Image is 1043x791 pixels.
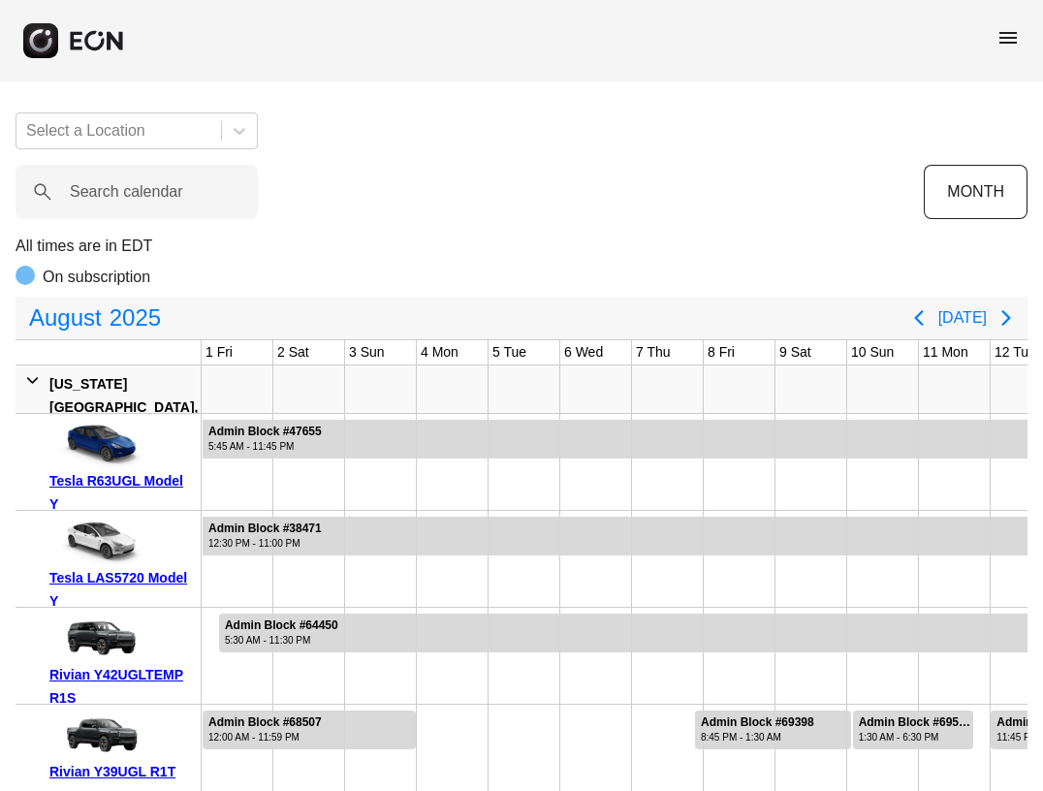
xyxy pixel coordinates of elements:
[987,299,1026,337] button: Next page
[701,730,814,744] div: 8:45 PM - 1:30 AM
[919,340,972,364] div: 11 Mon
[202,340,237,364] div: 1 Fri
[208,715,322,730] div: Admin Block #68507
[847,340,898,364] div: 10 Sun
[25,299,106,337] span: August
[701,715,814,730] div: Admin Block #69398
[16,235,1027,258] p: All times are in EDT
[859,730,971,744] div: 1:30 AM - 6:30 PM
[202,705,417,749] div: Rented for 3 days by Admin Block Current status is rental
[106,299,165,337] span: 2025
[49,615,146,663] img: car
[208,425,322,439] div: Admin Block #47655
[991,340,1040,364] div: 12 Tue
[924,165,1027,219] button: MONTH
[49,518,146,566] img: car
[225,633,338,648] div: 5:30 AM - 11:30 PM
[17,299,173,337] button: August2025
[694,705,852,749] div: Rented for 3 days by Admin Block Current status is rental
[225,618,338,633] div: Admin Block #64450
[775,340,815,364] div: 9 Sat
[49,760,194,783] div: Rivian Y39UGL R1T
[560,340,607,364] div: 6 Wed
[345,340,389,364] div: 3 Sun
[859,715,971,730] div: Admin Block #69518
[49,566,194,613] div: Tesla LAS5720 Model Y
[49,421,146,469] img: car
[208,536,322,551] div: 12:30 PM - 11:00 PM
[996,26,1020,49] span: menu
[49,663,194,710] div: Rivian Y42UGLTEMP R1S
[632,340,675,364] div: 7 Thu
[208,730,322,744] div: 12:00 AM - 11:59 PM
[43,266,150,289] p: On subscription
[49,469,194,516] div: Tesla R63UGL Model Y
[704,340,739,364] div: 8 Fri
[49,712,146,760] img: car
[489,340,530,364] div: 5 Tue
[208,439,322,454] div: 5:45 AM - 11:45 PM
[852,705,974,749] div: Rented for 2 days by Admin Block Current status is rental
[900,299,938,337] button: Previous page
[70,180,183,204] label: Search calendar
[417,340,462,364] div: 4 Mon
[49,372,198,442] div: [US_STATE][GEOGRAPHIC_DATA], [GEOGRAPHIC_DATA]
[208,522,322,536] div: Admin Block #38471
[938,301,987,335] button: [DATE]
[273,340,313,364] div: 2 Sat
